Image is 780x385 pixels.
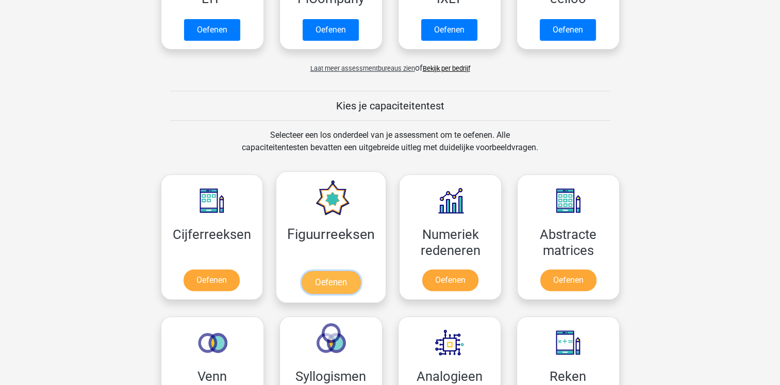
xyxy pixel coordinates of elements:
[302,271,360,294] a: Oefenen
[423,65,470,72] a: Bekijk per bedrijf
[184,19,240,41] a: Oefenen
[232,129,548,166] div: Selecteer een los onderdeel van je assessment om te oefenen. Alle capaciteitentesten bevatten een...
[310,65,415,72] span: Laat meer assessmentbureaus zien
[170,100,610,112] h5: Kies je capaciteitentest
[422,269,478,291] a: Oefenen
[303,19,359,41] a: Oefenen
[540,19,596,41] a: Oefenen
[540,269,596,291] a: Oefenen
[153,54,627,74] div: of
[421,19,477,41] a: Oefenen
[184,269,240,291] a: Oefenen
